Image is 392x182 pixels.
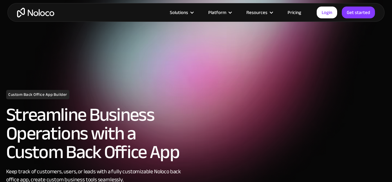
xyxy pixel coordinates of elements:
div: Resources [239,8,280,16]
div: Solutions [162,8,200,16]
a: Login [317,7,337,18]
div: Solutions [170,8,188,16]
a: Get started [342,7,375,18]
div: Resources [246,8,267,16]
div: Platform [208,8,226,16]
a: home [17,8,54,17]
h2: Streamline Business Operations with a Custom Back Office App [6,105,193,161]
a: Pricing [280,8,309,16]
div: Platform [200,8,239,16]
h1: Custom Back Office App Builder [6,90,69,99]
